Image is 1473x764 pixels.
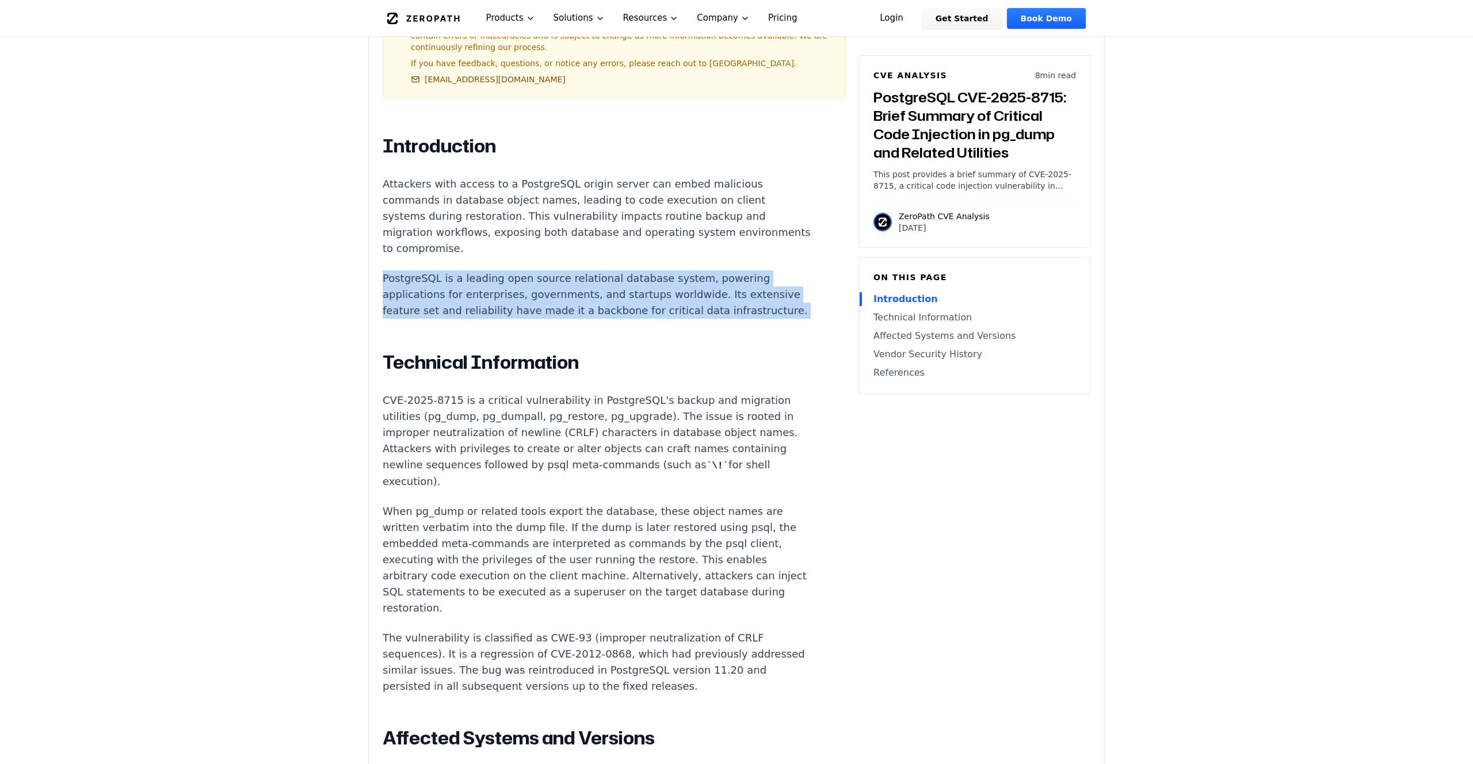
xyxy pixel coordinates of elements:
[383,176,811,257] p: Attackers with access to a PostgreSQL origin server can embed malicious commands in database obje...
[922,8,1002,29] a: Get Started
[873,329,1076,343] a: Affected Systems and Versions
[873,311,1076,324] a: Technical Information
[383,135,811,158] h2: Introduction
[383,351,811,374] h2: Technical Information
[873,88,1076,162] h3: PostgreSQL CVE-2025-8715: Brief Summary of Critical Code Injection in pg_dump and Related Utilities
[707,461,728,471] code: \!
[873,213,892,231] img: ZeroPath CVE Analysis
[383,727,811,750] h2: Affected Systems and Versions
[411,74,566,85] a: [EMAIL_ADDRESS][DOMAIN_NAME]
[899,211,990,222] p: ZeroPath CVE Analysis
[899,222,990,234] p: [DATE]
[1035,70,1076,81] p: 8 min read
[383,270,811,319] p: PostgreSQL is a leading open source relational database system, powering applications for enterpr...
[383,503,811,616] p: When pg_dump or related tools export the database, these object names are written verbatim into t...
[866,8,917,29] a: Login
[873,70,947,81] h6: CVE Analysis
[873,347,1076,361] a: Vendor Security History
[383,630,811,694] p: The vulnerability is classified as CWE-93 (improper neutralization of CRLF sequences). It is a re...
[873,366,1076,380] a: References
[873,169,1076,192] p: This post provides a brief summary of CVE-2025-8715, a critical code injection vulnerability in P...
[873,292,1076,306] a: Introduction
[411,58,835,69] p: If you have feedback, questions, or notice any errors, please reach out to [GEOGRAPHIC_DATA].
[383,392,811,490] p: CVE-2025-8715 is a critical vulnerability in PostgreSQL's backup and migration utilities (pg_dump...
[873,272,1076,283] h6: On this page
[1007,8,1086,29] a: Book Demo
